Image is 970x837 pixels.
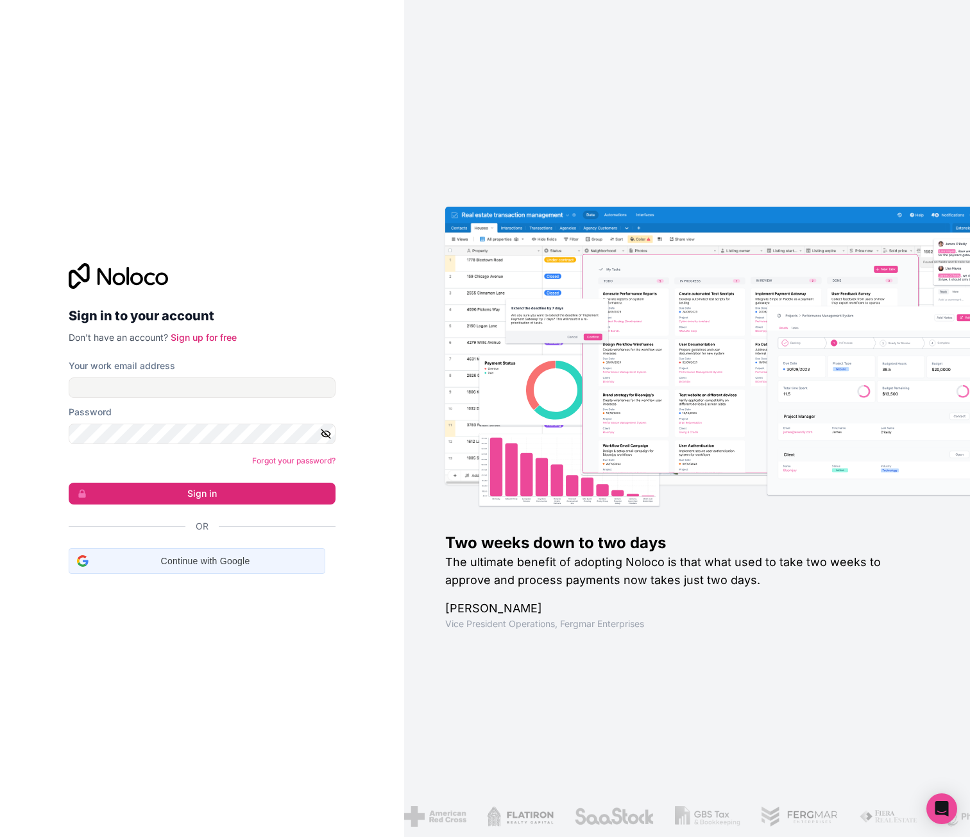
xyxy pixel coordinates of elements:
[69,424,336,444] input: Password
[445,533,929,553] h1: Two weeks down to two days
[69,332,168,343] span: Don't have an account?
[674,806,739,827] img: /assets/gbstax-C-GtDUiK.png
[572,806,653,827] img: /assets/saastock-C6Zbiodz.png
[171,332,237,343] a: Sign up for free
[69,304,336,327] h2: Sign in to your account
[94,555,317,568] span: Continue with Google
[69,406,112,418] label: Password
[69,548,325,574] div: Continue with Google
[69,377,336,398] input: Email address
[926,793,957,824] div: Open Intercom Messenger
[403,806,465,827] img: /assets/american-red-cross-BAupjrZR.png
[69,359,175,372] label: Your work email address
[445,600,929,617] h1: [PERSON_NAME]
[196,520,208,533] span: Or
[252,456,336,465] a: Forgot your password?
[445,617,929,630] h1: Vice President Operations , Fergmar Enterprises
[445,553,929,589] h2: The ultimate benefit of adopting Noloco is that what used to take two weeks to approve and proces...
[858,806,918,827] img: /assets/fiera-fwj2N5v4.png
[69,483,336,505] button: Sign in
[759,806,837,827] img: /assets/fergmar-CudnrXN5.png
[486,806,552,827] img: /assets/flatiron-C8eUkumj.png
